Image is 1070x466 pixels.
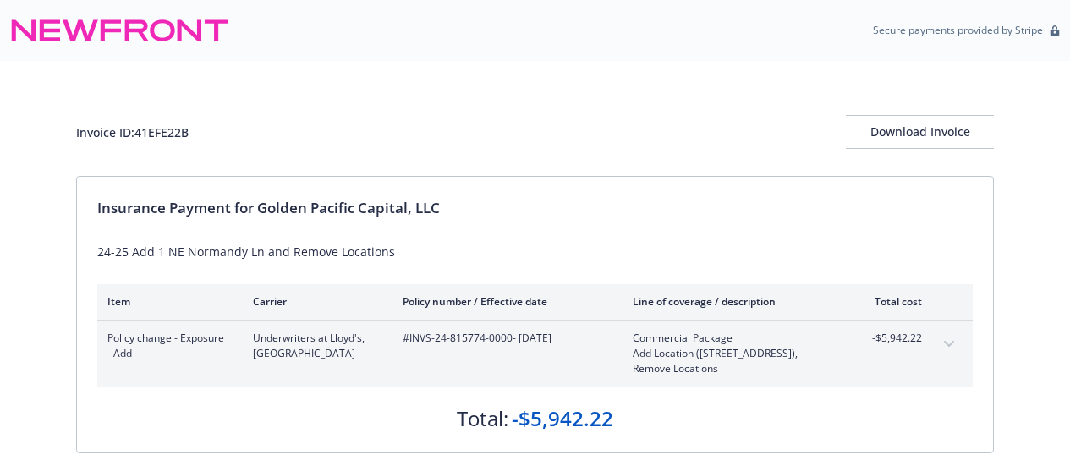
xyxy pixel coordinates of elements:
[403,331,606,346] span: #INVS-24-815774-0000 - [DATE]
[97,197,973,219] div: Insurance Payment for Golden Pacific Capital, LLC
[107,294,226,309] div: Item
[936,331,963,358] button: expand content
[97,321,973,387] div: Policy change - Exposure - AddUnderwriters at Lloyd's, [GEOGRAPHIC_DATA]#INVS-24-815774-0000- [DA...
[107,331,226,361] span: Policy change - Exposure - Add
[253,331,376,361] span: Underwriters at Lloyd's, [GEOGRAPHIC_DATA]
[253,294,376,309] div: Carrier
[859,294,922,309] div: Total cost
[512,404,613,433] div: -$5,942.22
[859,331,922,346] span: -$5,942.22
[403,294,606,309] div: Policy number / Effective date
[633,346,831,376] span: Add Location ([STREET_ADDRESS]), Remove Locations
[457,404,508,433] div: Total:
[97,243,973,260] div: 24-25 Add 1 NE Normandy Ln and Remove Locations
[873,23,1043,37] p: Secure payments provided by Stripe
[846,115,994,149] button: Download Invoice
[76,123,189,141] div: Invoice ID: 41EFE22B
[633,294,831,309] div: Line of coverage / description
[633,331,831,376] span: Commercial PackageAdd Location ([STREET_ADDRESS]), Remove Locations
[633,331,831,346] span: Commercial Package
[846,116,994,148] div: Download Invoice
